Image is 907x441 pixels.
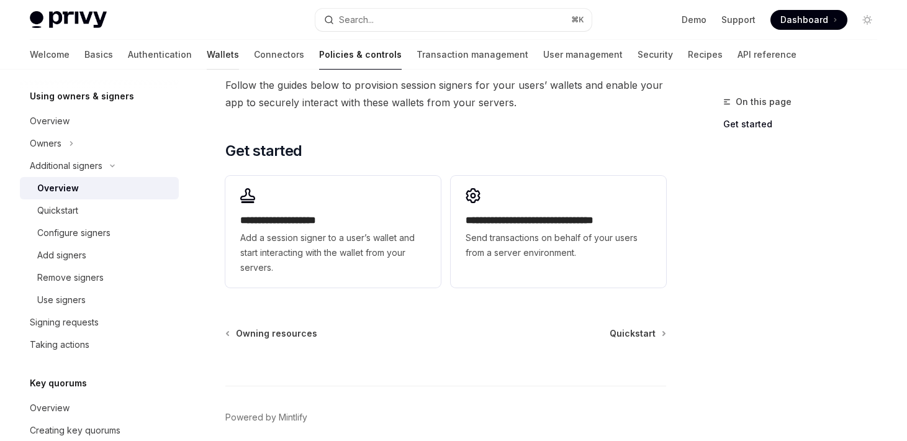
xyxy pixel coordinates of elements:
h5: Using owners & signers [30,89,134,104]
a: Quickstart [20,199,179,222]
button: Toggle Owners section [20,132,179,155]
div: Quickstart [37,203,78,218]
a: Signing requests [20,311,179,334]
a: Remove signers [20,266,179,289]
a: Security [638,40,673,70]
span: On this page [736,94,792,109]
h5: Key quorums [30,376,87,391]
span: Send transactions on behalf of your users from a server environment. [466,230,651,260]
a: Quickstart [610,327,665,340]
a: Overview [20,397,179,419]
a: Basics [84,40,113,70]
a: **** **** **** *****Add a session signer to a user’s wallet and start interacting with the wallet... [225,176,441,288]
a: API reference [738,40,796,70]
a: Get started [723,114,887,134]
span: Add a session signer to a user’s wallet and start interacting with the wallet from your servers. [240,230,426,275]
div: Signing requests [30,315,99,330]
a: Use signers [20,289,179,311]
a: Welcome [30,40,70,70]
a: Configure signers [20,222,179,244]
a: Overview [20,110,179,132]
span: Follow the guides below to provision session signers for your users’ wallets and enable your app ... [225,76,666,111]
a: Recipes [688,40,723,70]
span: Get started [225,141,302,161]
a: Powered by Mintlify [225,411,307,424]
a: Overview [20,177,179,199]
button: Toggle dark mode [857,10,877,30]
span: Quickstart [610,327,656,340]
a: Dashboard [770,10,847,30]
a: Taking actions [20,334,179,356]
img: light logo [30,11,107,29]
div: Use signers [37,293,86,307]
div: Overview [30,114,70,129]
a: Connectors [254,40,304,70]
div: Creating key quorums [30,423,120,438]
a: User management [543,40,623,70]
div: Search... [339,12,374,27]
div: Overview [30,401,70,416]
a: Demo [682,14,706,26]
div: Owners [30,136,61,151]
a: Wallets [207,40,239,70]
div: Remove signers [37,270,104,285]
div: Taking actions [30,337,89,352]
span: Owning resources [236,327,317,340]
a: Owning resources [227,327,317,340]
div: Add signers [37,248,86,263]
button: Open search [315,9,591,31]
div: Overview [37,181,79,196]
button: Toggle Additional signers section [20,155,179,177]
span: Dashboard [780,14,828,26]
a: Transaction management [417,40,528,70]
a: Authentication [128,40,192,70]
a: Add signers [20,244,179,266]
div: Configure signers [37,225,111,240]
span: ⌘ K [571,15,584,25]
div: Additional signers [30,158,102,173]
a: Policies & controls [319,40,402,70]
a: Support [721,14,756,26]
